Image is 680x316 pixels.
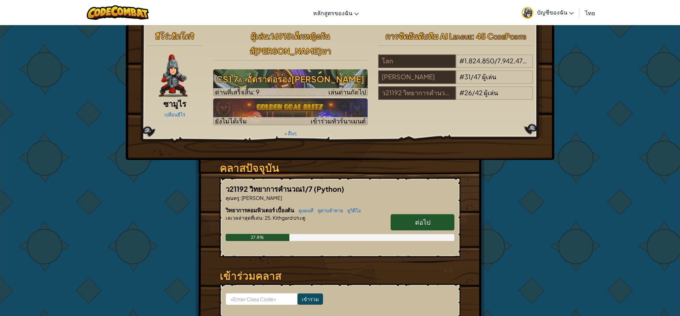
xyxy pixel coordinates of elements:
[241,195,282,201] span: [PERSON_NAME]
[459,57,464,65] span: #
[482,73,496,81] span: ผู้เล่น
[272,214,305,221] span: Kithgard ประตู
[215,88,260,96] span: ด่านที่เสร็จสิ้น: 9
[284,131,296,136] a: + อื่นๆ
[459,88,464,97] span: #
[226,184,314,193] span: ว21192 วิทยาการคำนวณ1/7
[464,57,494,65] span: 1,824,850
[239,195,241,201] span: :
[164,112,185,117] a: เปลี่ยนฮีโร่
[314,208,343,213] a: ดูด่านท้าทาย
[464,88,472,97] span: 26
[518,1,577,24] a: บัญชีของฉัน
[251,31,268,41] span: ผู้เล่น
[297,293,323,305] input: เข้าร่วม
[378,70,455,84] div: [PERSON_NAME]
[264,214,272,221] span: 25.
[522,7,533,19] img: avatar
[378,61,533,69] a: โลก#1,824,850/7,942,476ผู้เล่น
[472,88,475,97] span: /
[295,208,313,213] a: ดูแผนที่
[226,234,289,241] div: 27.8%
[537,8,574,16] span: บัญชีของฉัน
[474,73,481,81] span: 47
[497,57,527,65] span: 7,942,476
[415,218,430,226] span: ต่อไป
[215,117,247,125] span: ยังไม่ได้เริ่ม
[344,208,361,213] a: ดูวิดีโอ
[585,9,595,17] span: ไทย
[159,54,188,97] img: samurai.pose.png
[213,69,368,96] a: เล่นด่านถัดไป
[226,195,239,201] span: คุณครู
[314,184,344,193] span: (Python)
[328,88,366,96] span: เล่นด่านถัดไป
[471,73,474,81] span: /
[311,117,366,125] span: เข้าร่วมทัวร์นาเมนต์
[220,160,460,176] h3: คลาสปัจจุบัน
[213,71,368,87] h3: CS1 7a: อัตราต่อรอง[PERSON_NAME]
[378,54,455,68] div: โลก
[168,31,171,41] span: :
[226,207,295,213] span: วิทยาการคอมพิวเตอร์ เบื้องต้น
[213,98,368,125] a: ยังไม่ได้เริ่มเข้าร่วมทัวร์นาเมนต์
[459,73,464,81] span: #
[155,31,168,41] span: ฮีโร่
[171,31,194,41] span: ฮัตโตริ
[378,86,455,100] div: ว21192 วิทยาการคำนวณ1/7
[464,73,471,81] span: 31
[472,31,526,41] span: : 45 CodePoints
[250,31,331,56] span: 16915เด็กหญิงกันส์[PERSON_NAME]มา
[213,98,368,125] img: Golden Goal
[527,57,542,65] span: ผู้เล่น
[484,88,498,97] span: ผู้เล่น
[475,88,483,97] span: 42
[582,3,599,22] a: ไทย
[163,99,186,109] span: ซามูไร
[226,214,262,221] span: เลเวลล่าสุดที่เล่น
[313,9,352,17] span: หลักสูตรของฉัน
[220,268,460,284] h3: เข้าร่วมคลาส
[378,77,533,85] a: [PERSON_NAME]#31/47ผู้เล่น
[494,57,497,65] span: /
[87,5,149,20] img: CodeCombat logo
[268,31,271,41] span: :
[378,93,533,101] a: ว21192 วิทยาการคำนวณ1/7#26/42ผู้เล่น
[213,69,368,96] img: CS1 7a: อัตราต่อรองที่ดี
[310,3,362,22] a: หลักสูตรของฉัน
[262,214,264,221] span: :
[226,293,297,305] input: <Enter Class Code>
[385,31,472,41] span: การจัดอันดับทีม AI League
